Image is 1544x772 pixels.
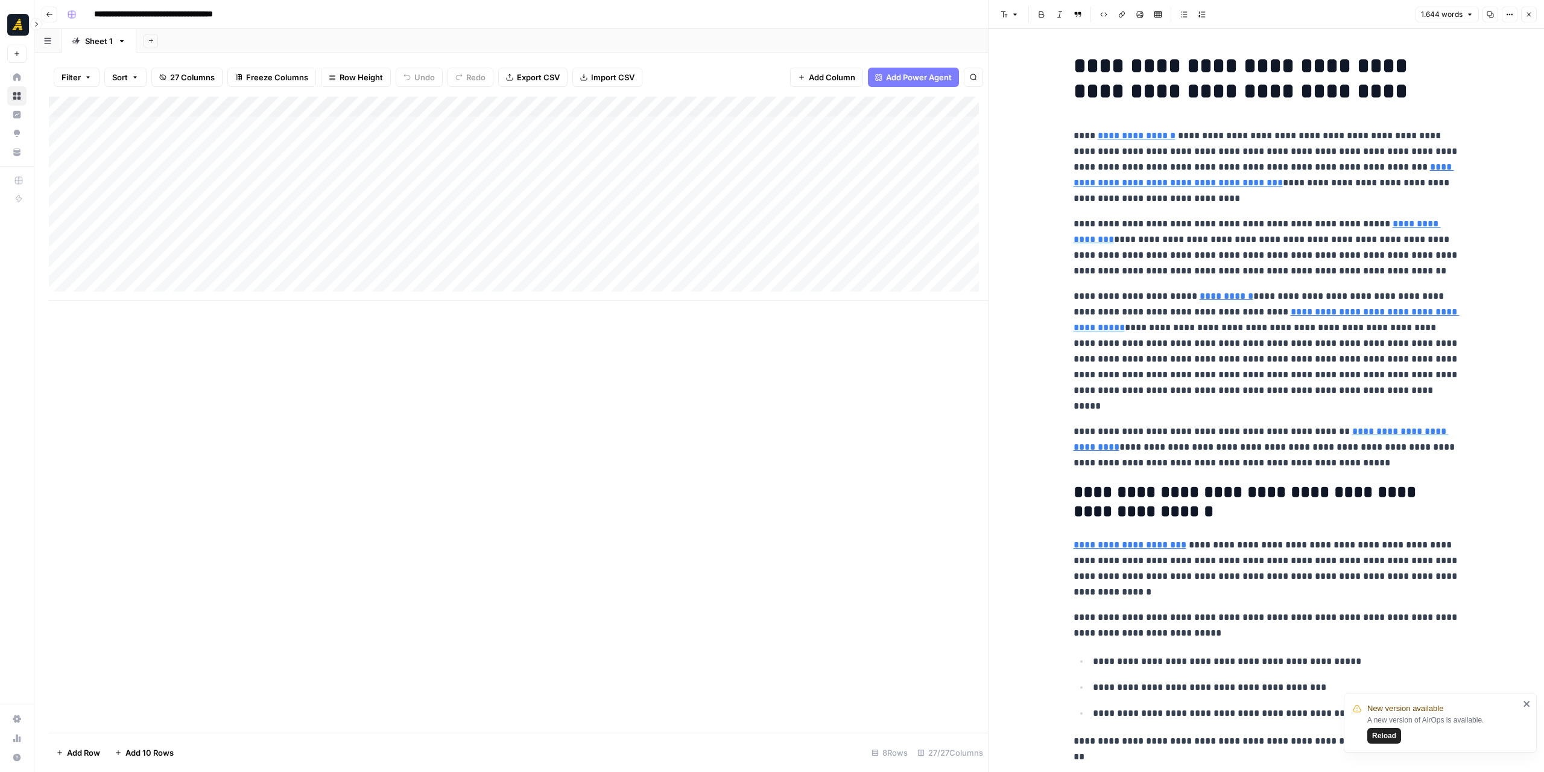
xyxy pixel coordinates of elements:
button: Reload [1367,728,1401,744]
a: Your Data [7,142,27,162]
span: Row Height [340,71,383,83]
button: Export CSV [498,68,568,87]
button: Undo [396,68,443,87]
a: Sheet 1 [62,29,136,53]
a: Opportunities [7,124,27,143]
span: 27 Columns [170,71,215,83]
button: Filter [54,68,100,87]
button: Row Height [321,68,391,87]
button: Redo [448,68,493,87]
a: Settings [7,709,27,729]
span: 1.644 words [1421,9,1463,20]
span: Import CSV [591,71,634,83]
button: Sort [104,68,147,87]
button: 27 Columns [151,68,223,87]
button: Freeze Columns [227,68,316,87]
div: Sheet 1 [85,35,113,47]
a: Browse [7,86,27,106]
button: Add Row [49,743,107,762]
button: Add 10 Rows [107,743,181,762]
span: Add Power Agent [886,71,952,83]
button: Import CSV [572,68,642,87]
button: Workspace: Marketers in Demand [7,10,27,40]
span: New version available [1367,703,1443,715]
span: Redo [466,71,486,83]
button: close [1523,699,1531,709]
button: Add Column [790,68,863,87]
a: Insights [7,105,27,124]
div: 27/27 Columns [913,743,988,762]
span: Export CSV [517,71,560,83]
span: Reload [1372,730,1396,741]
a: Usage [7,729,27,748]
button: Add Power Agent [868,68,959,87]
span: Undo [414,71,435,83]
span: Add 10 Rows [125,747,174,759]
button: Help + Support [7,748,27,767]
div: A new version of AirOps is available. [1367,715,1519,744]
span: Sort [112,71,128,83]
span: Add Row [67,747,100,759]
button: 1.644 words [1416,7,1479,22]
div: 8 Rows [867,743,913,762]
a: Home [7,68,27,87]
img: Marketers in Demand Logo [7,14,29,36]
span: Filter [62,71,81,83]
span: Freeze Columns [246,71,308,83]
span: Add Column [809,71,855,83]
